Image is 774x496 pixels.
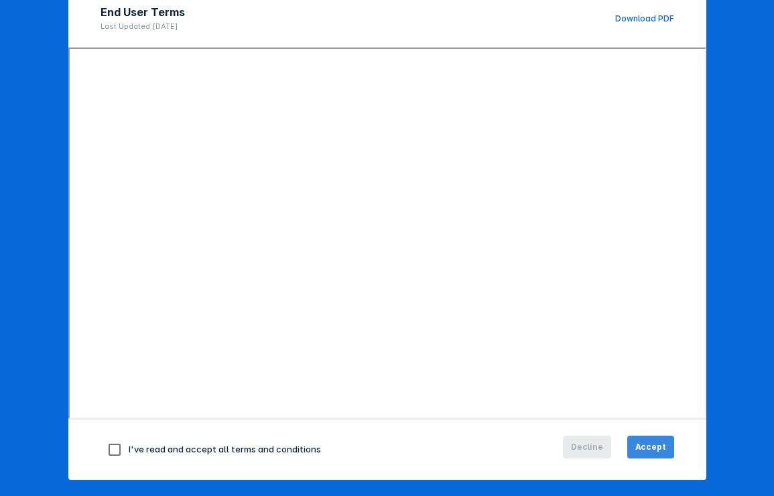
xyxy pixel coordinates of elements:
[571,441,603,453] span: Decline
[563,436,611,458] button: Decline
[101,5,185,19] h2: End User Terms
[627,436,674,458] button: Accept
[615,13,674,23] a: Download PDF
[635,441,666,453] span: Accept
[129,444,321,454] span: I've read and accept all terms and conditions
[101,21,185,31] p: Last Updated: [DATE]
